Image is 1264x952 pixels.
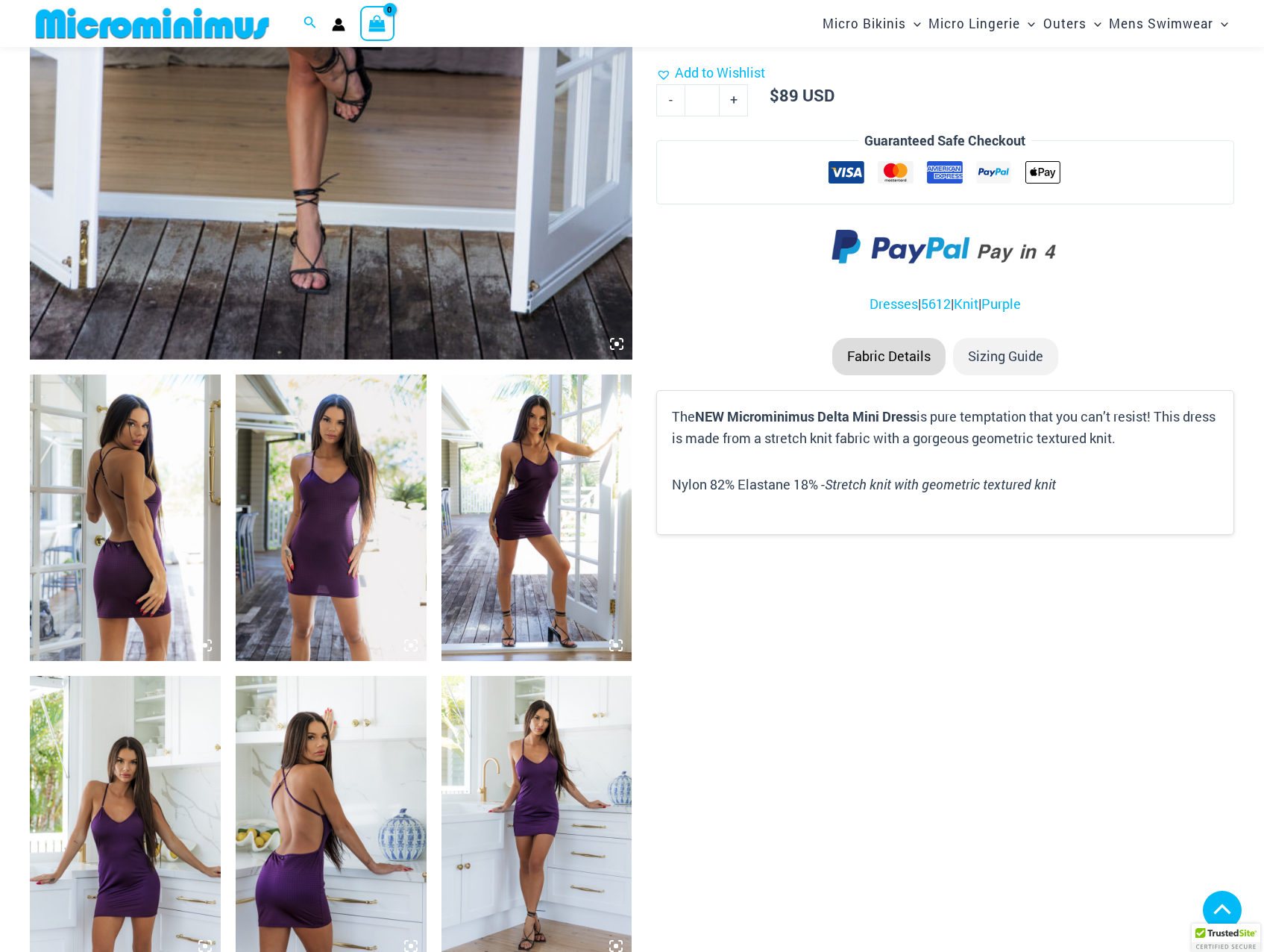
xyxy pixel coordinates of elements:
legend: Guaranteed Safe Checkout [858,130,1031,152]
a: - [656,84,685,116]
b: NEW Microminimus Delta Mini Dress [695,407,916,425]
span: Menu Toggle [906,4,921,43]
a: Micro BikinisMenu ToggleMenu Toggle [819,4,925,43]
bdi: 89 USD [770,84,834,106]
a: 5612 [921,295,951,313]
span: Outers [1043,4,1087,43]
div: TrustedSite Certified [1192,924,1260,952]
a: Dresses [870,295,918,313]
a: Add to Wishlist [656,62,765,84]
span: Mens Swimwear [1109,4,1213,43]
span: Menu Toggle [1213,4,1228,43]
li: Fabric Details [832,338,946,375]
li: Sizing Guide [953,338,1058,375]
span: $ [770,84,779,106]
a: Account icon link [332,18,345,31]
img: Delta Purple 5612 Dress [30,375,221,661]
img: MM SHOP LOGO FLAT [30,7,275,40]
a: OutersMenu ToggleMenu Toggle [1040,4,1105,43]
a: Purple [981,295,1021,313]
nav: Site Navigation [817,2,1234,45]
a: + [720,84,748,116]
a: View Shopping Cart, empty [360,6,394,40]
a: Search icon link [304,14,317,34]
input: Product quantity [685,84,720,116]
img: Delta Purple 5612 Dress [441,375,632,661]
p: Nylon 82% Elastane 18% - [672,474,1219,496]
a: Mens SwimwearMenu ToggleMenu Toggle [1105,4,1232,43]
span: Micro Lingerie [928,4,1020,43]
span: Micro Bikinis [823,4,906,43]
a: Micro LingerieMenu ToggleMenu Toggle [925,4,1039,43]
p: | | | [656,293,1234,316]
img: Delta Purple 5612 Dress [236,375,427,661]
span: Add to Wishlist [675,63,765,81]
span: Menu Toggle [1020,4,1035,43]
span: Menu Toggle [1087,4,1101,43]
i: Stretch knit with geometric textured knit [825,475,1056,493]
a: Knit [954,295,978,313]
p: The is pure temptation that you can’t resist! This dress is made from a stretch knit fabric with ... [672,406,1219,450]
